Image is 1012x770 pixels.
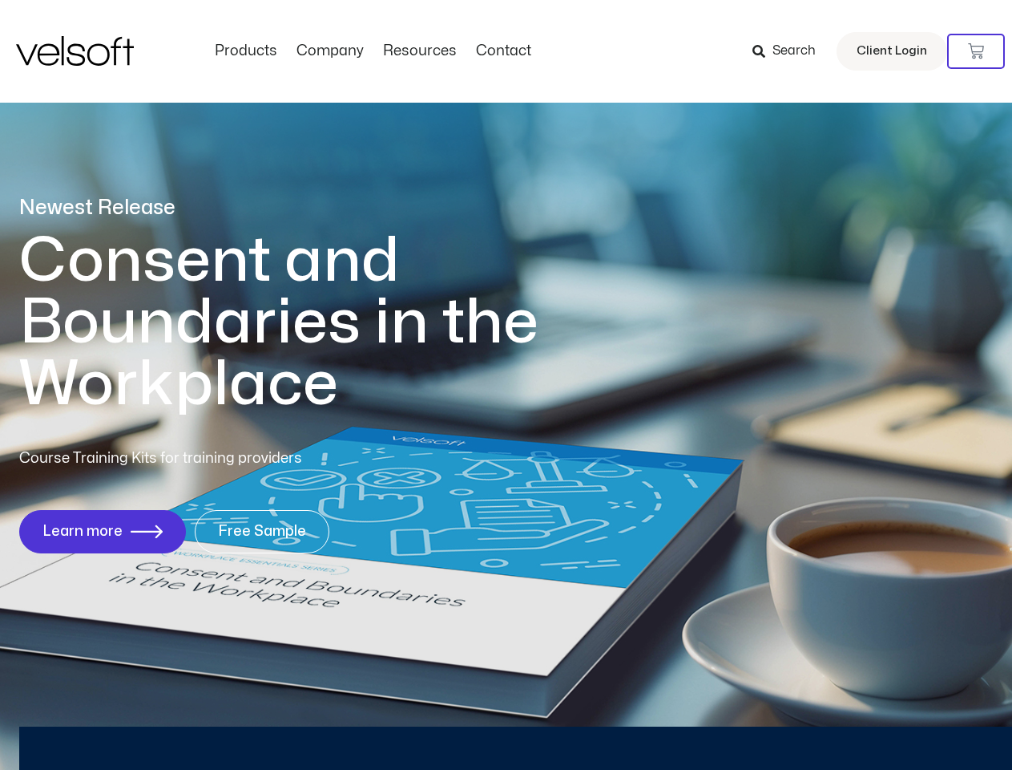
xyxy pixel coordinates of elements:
[752,38,827,65] a: Search
[205,43,287,60] a: ProductsMenu Toggle
[195,510,329,553] a: Free Sample
[287,43,373,60] a: CompanyMenu Toggle
[19,194,604,222] p: Newest Release
[857,41,927,62] span: Client Login
[373,43,466,60] a: ResourcesMenu Toggle
[205,43,541,60] nav: Menu
[837,32,947,71] a: Client Login
[19,230,604,415] h1: Consent and Boundaries in the Workplace
[19,448,418,470] p: Course Training Kits for training providers
[16,36,134,66] img: Velsoft Training Materials
[42,524,123,540] span: Learn more
[218,524,306,540] span: Free Sample
[466,43,541,60] a: ContactMenu Toggle
[772,41,816,62] span: Search
[19,510,186,553] a: Learn more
